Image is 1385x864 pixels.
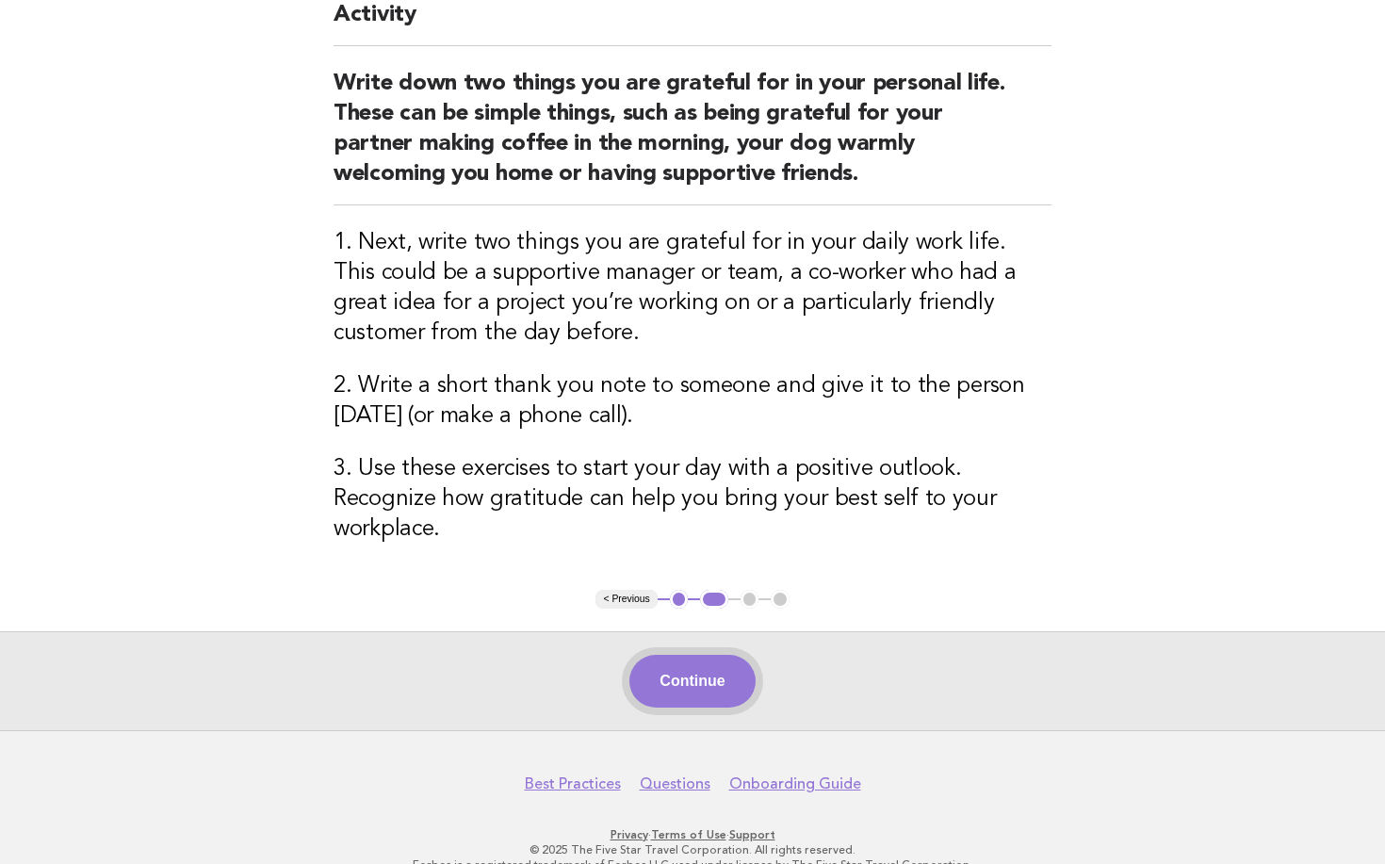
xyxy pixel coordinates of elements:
[629,655,755,708] button: Continue
[729,828,775,841] a: Support
[729,774,861,793] a: Onboarding Guide
[595,590,657,609] button: < Previous
[640,774,710,793] a: Questions
[334,371,1051,432] h3: 2. Write a short thank you note to someone and give it to the person [DATE] (or make a phone call).
[116,827,1269,842] p: · ·
[611,828,648,841] a: Privacy
[651,828,726,841] a: Terms of Use
[116,842,1269,857] p: © 2025 The Five Star Travel Corporation. All rights reserved.
[334,454,1051,545] h3: 3. Use these exercises to start your day with a positive outlook. Recognize how gratitude can hel...
[334,228,1051,349] h3: 1. Next, write two things you are grateful for in your daily work life. This could be a supportiv...
[670,590,689,609] button: 1
[334,69,1051,205] h2: Write down two things you are grateful for in your personal life. These can be simple things, suc...
[700,590,727,609] button: 2
[525,774,621,793] a: Best Practices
